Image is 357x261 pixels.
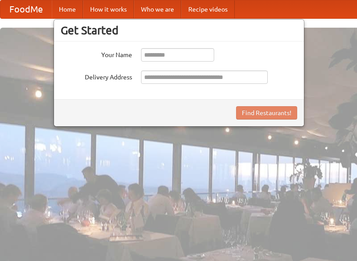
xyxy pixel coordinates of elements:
h3: Get Started [61,24,297,37]
a: FoodMe [0,0,52,18]
a: How it works [83,0,134,18]
a: Recipe videos [181,0,235,18]
label: Delivery Address [61,70,132,82]
button: Find Restaurants! [236,106,297,120]
a: Home [52,0,83,18]
a: Who we are [134,0,181,18]
label: Your Name [61,48,132,59]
